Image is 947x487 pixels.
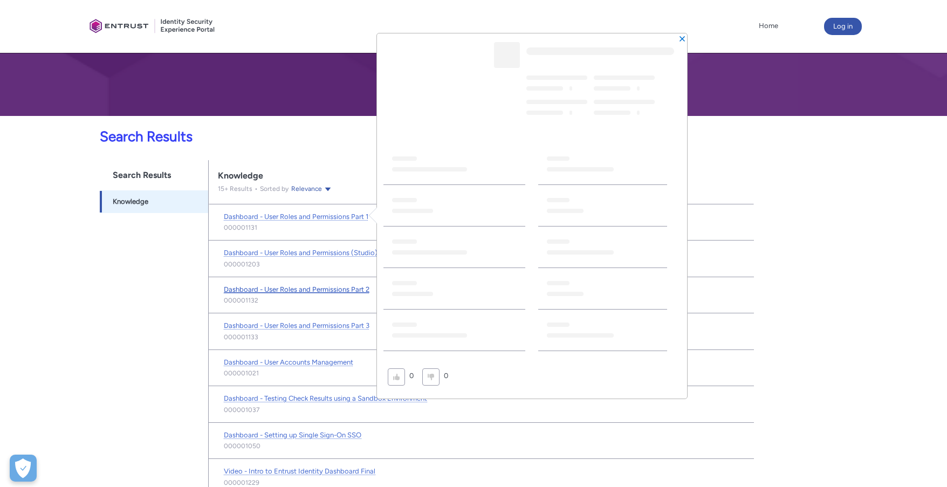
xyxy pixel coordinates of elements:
div: Knowledge [218,170,744,181]
lightning-formatted-text: 000001021 [224,368,259,378]
lightning-formatted-text: 000001203 [224,259,260,269]
p: Search Results [6,126,754,147]
span: Video - Intro to Entrust Identity Dashboard Final [224,467,375,475]
button: Relevance [291,183,332,194]
span: Dashboard - User Roles and Permissions Part 1 [224,212,368,221]
span: Dashboard - Setting up Single Sign-On SSO [224,431,361,439]
span: Dashboard - User Roles and Permissions Part 3 [224,321,369,330]
div: Sorted by [252,183,332,194]
span: Dashboard - User Accounts Management [224,358,353,366]
button: Close [678,35,686,42]
lightning-formatted-text: 000001133 [224,332,258,342]
span: Dashboard - User Roles and Permissions Part 2 [224,285,369,293]
a: Home [756,18,781,34]
lightning-formatted-text: 000001050 [224,441,260,451]
span: Dashboard - User Roles and Permissions (Studio) [224,249,378,257]
button: Log in [824,18,862,35]
lightning-formatted-number: 0 [409,372,414,380]
lightning-formatted-text: 000001132 [224,296,258,305]
span: Dashboard - Testing Check Results using a Sandbox Environment [224,394,427,402]
p: 15 + Results [218,184,252,194]
header: Highlights panel header [377,33,687,133]
span: Knowledge [113,196,148,207]
h1: Search Results [100,160,208,190]
lightning-formatted-number: 0 [444,372,448,380]
lightning-formatted-text: 000001131 [224,223,257,232]
div: Cookie Preferences [10,455,37,482]
span: • [252,185,260,193]
button: Open Preferences [10,455,37,482]
lightning-formatted-text: 000001037 [224,405,259,415]
a: Knowledge [100,190,208,213]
